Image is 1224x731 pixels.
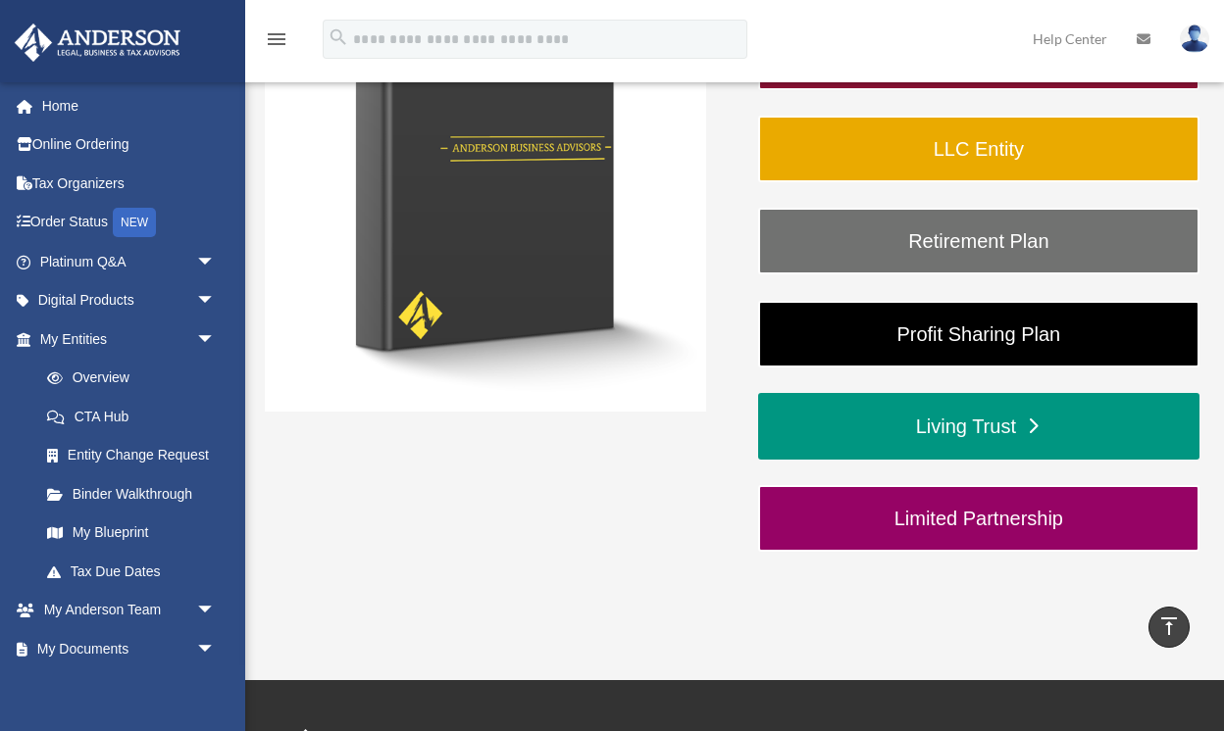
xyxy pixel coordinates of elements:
a: CTA Hub [27,397,245,436]
a: vertical_align_top [1148,607,1190,648]
a: Living Trust [758,393,1199,460]
i: menu [265,27,288,51]
span: arrow_drop_down [196,319,235,360]
a: Limited Partnership [758,485,1199,552]
a: Platinum Q&Aarrow_drop_down [14,242,245,281]
span: arrow_drop_down [196,629,235,669]
a: Home [14,86,245,125]
a: Entity Change Request [27,436,245,475]
a: Digital Productsarrow_drop_down [14,281,245,320]
div: NEW [113,208,156,237]
a: Tax Organizers [14,164,245,203]
span: arrow_drop_down [196,242,235,282]
a: Online Ordering [14,125,245,165]
a: My Blueprint [27,513,245,553]
a: menu [265,34,288,51]
img: User Pic [1180,24,1209,53]
a: Profit Sharing Plan [758,301,1199,367]
i: vertical_align_top [1157,614,1181,638]
span: arrow_drop_down [196,591,235,631]
img: Anderson Advisors Platinum Portal [9,24,186,62]
a: My Documentsarrow_drop_down [14,629,245,668]
i: search [328,26,349,48]
a: Binder Walkthrough [27,474,235,513]
a: Retirement Plan [758,208,1199,274]
a: Order StatusNEW [14,203,245,243]
a: My Entitiesarrow_drop_down [14,319,245,359]
a: Overview [27,359,245,398]
a: LLC Entity [758,116,1199,182]
a: My Anderson Teamarrow_drop_down [14,591,245,630]
span: arrow_drop_down [196,281,235,321]
a: Tax Due Dates [27,552,245,591]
